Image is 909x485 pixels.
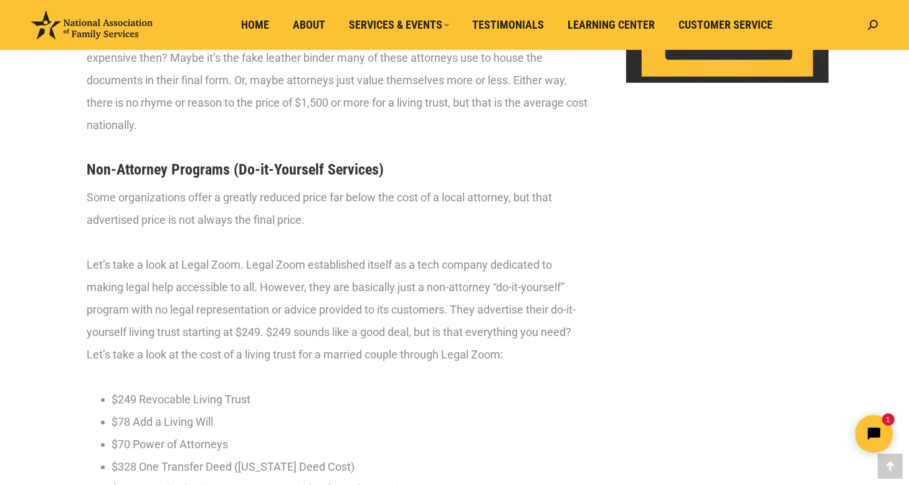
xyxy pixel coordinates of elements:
[679,18,773,32] span: Customer Service
[670,13,782,37] a: Customer Service
[87,159,589,180] h3: Non-Attorney Programs (Do-it-Yourself Services)
[559,13,664,37] a: Learning Center
[233,13,278,37] a: Home
[112,456,589,478] li: $328 One Transfer Deed ([US_STATE] Deed Cost)
[293,18,326,32] span: About
[568,18,655,32] span: Learning Center
[87,186,589,231] div: Some organizations offer a greatly reduced price far below the cost of a local attorney, but that...
[112,411,589,433] li: $78 Add a Living Will
[285,13,335,37] a: About
[112,433,589,456] li: $70 Power of Attorneys
[689,405,903,463] iframe: Tidio Chat
[87,254,589,366] div: Let’s take a look at Legal Zoom. Legal Zoom established itself as a tech company dedicated to mak...
[31,11,153,39] img: National Association of Family Services
[112,388,589,411] li: $249 Revocable Living Trust
[473,18,545,32] span: Testimonials
[464,13,553,37] a: Testimonials
[350,18,449,32] span: Services & Events
[242,18,270,32] span: Home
